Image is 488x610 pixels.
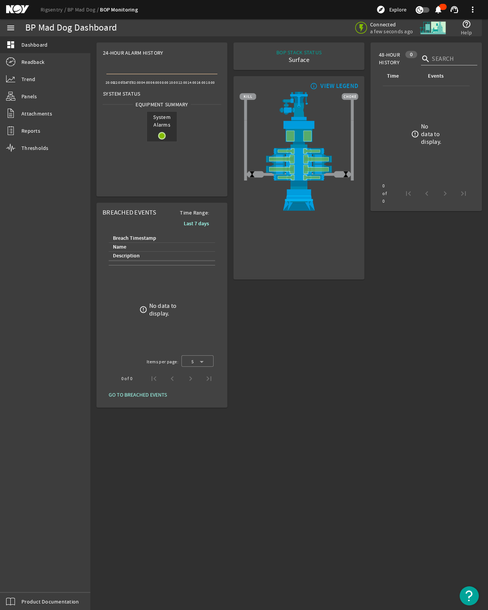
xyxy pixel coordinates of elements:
[240,120,358,148] img: UpperAnnularOpen.png
[411,130,419,138] mat-icon: error_outline
[421,54,430,63] i: search
[308,83,318,89] mat-icon: info_outline
[178,80,187,85] text: 12:00
[434,5,443,14] mat-icon: notifications
[373,3,410,16] button: Explore
[25,24,117,32] div: BP Mad Dog Dashboard
[21,110,52,117] span: Attachments
[114,80,122,85] text: 22:00
[342,171,349,178] img: ValveClose.png
[370,21,413,28] span: Connected
[21,58,44,66] span: Readback
[240,148,358,154] img: PipeRamOpen.png
[464,0,482,19] button: more_vert
[428,72,444,80] div: Events
[139,306,147,314] mat-icon: error_outline
[460,586,479,605] button: Open Resource Center
[113,243,126,251] div: Name
[240,92,358,120] img: RiserAdapter.png
[276,49,322,56] div: BOP STACK STATUS
[150,80,159,85] text: 06:00
[240,164,358,174] img: ShearRamOpen.png
[103,49,163,57] span: 24-Hour Alarm History
[6,23,15,33] mat-icon: menu
[103,90,140,98] span: System Status
[112,234,209,242] div: Breach Timestamp
[461,29,472,36] span: Help
[240,174,358,181] img: PipeRamOpen.png
[405,51,417,58] div: 0
[386,72,417,80] div: Time
[242,136,249,148] img: TransparentStackSlice.png
[141,80,150,85] text: 04:00
[174,209,215,216] span: Time Range:
[387,72,399,80] div: Time
[240,181,358,211] img: WellheadConnector.png
[147,358,178,366] div: Items per page:
[178,216,215,230] button: Last 7 days
[376,5,385,14] mat-icon: explore
[462,20,471,29] mat-icon: help_outline
[188,80,196,85] text: 14:00
[113,252,140,260] div: Description
[113,234,156,242] div: Breach Timestamp
[169,80,178,85] text: 10:00
[349,136,356,148] img: TransparentStackSlice.png
[21,41,47,49] span: Dashboard
[418,13,447,42] img: Skid.svg
[149,302,185,317] div: No data to display.
[184,220,209,227] b: Last 7 days
[106,80,114,85] text: 20:00
[379,51,401,66] span: 48-Hour History
[21,144,49,152] span: Thresholds
[133,101,191,108] span: Equipment Summary
[122,80,133,85] text: [DATE]
[103,208,156,216] span: Breached Events
[121,375,132,382] div: 0 of 0
[206,80,215,85] text: 18:00
[276,56,322,64] div: Surface
[389,6,406,13] span: Explore
[67,6,100,13] a: BP Mad Dog
[41,6,67,13] a: Rigsentry
[421,123,441,146] div: No data to display.
[197,80,206,85] text: 16:00
[6,40,15,49] mat-icon: dashboard
[132,80,141,85] text: 02:00
[382,182,387,205] div: 0 of 0
[432,54,471,63] input: Search
[370,28,413,35] span: a few seconds ago
[112,243,209,251] div: Name
[21,598,79,605] span: Product Documentation
[21,127,40,135] span: Reports
[248,171,256,178] img: ValveClose.png
[112,252,209,260] div: Description
[160,80,168,85] text: 08:00
[147,112,177,130] span: System Alarms
[240,154,358,164] img: ShearRamOpen.png
[103,388,173,402] button: GO TO BREACHED EVENTS
[100,6,138,13] a: BOP Monitoring
[450,5,459,14] mat-icon: support_agent
[21,75,35,83] span: Trend
[427,72,464,80] div: Events
[109,391,167,399] span: GO TO BREACHED EVENTS
[21,93,37,100] span: Panels
[320,82,358,90] div: VIEW LEGEND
